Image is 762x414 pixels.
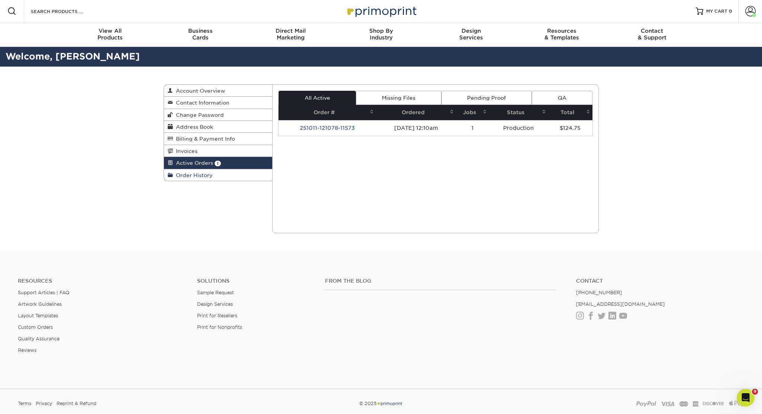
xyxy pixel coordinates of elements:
[279,120,376,136] td: 251011-121078-11573
[532,91,592,105] a: QA
[548,105,592,120] th: Total
[173,148,197,154] span: Invoices
[164,169,273,181] a: Order History
[155,28,245,41] div: Cards
[18,347,36,353] a: Reviews
[489,120,548,136] td: Production
[344,3,418,19] img: Primoprint
[164,145,273,157] a: Invoices
[517,23,607,47] a: Resources& Templates
[164,109,273,121] a: Change Password
[607,28,697,41] div: & Support
[258,398,504,409] div: © 2025
[164,85,273,97] a: Account Overview
[426,28,517,34] span: Design
[18,290,70,295] a: Support Articles | FAQ
[173,88,225,94] span: Account Overview
[164,133,273,145] a: Billing & Payment Info
[517,28,607,34] span: Resources
[607,28,697,34] span: Contact
[18,278,186,284] h4: Resources
[173,112,224,118] span: Change Password
[173,160,213,166] span: Active Orders
[65,28,155,41] div: Products
[325,278,556,284] h4: From the Blog
[30,7,103,16] input: SEARCH PRODUCTS.....
[18,324,53,330] a: Custom Orders
[173,124,213,130] span: Address Book
[576,290,622,295] a: [PHONE_NUMBER]
[489,105,548,120] th: Status
[706,8,727,15] span: MY CART
[65,28,155,34] span: View All
[245,28,336,41] div: Marketing
[336,23,426,47] a: Shop ByIndustry
[356,91,441,105] a: Missing Files
[729,9,732,14] span: 0
[197,301,233,307] a: Design Services
[576,278,744,284] a: Contact
[426,28,517,41] div: Services
[164,97,273,109] a: Contact Information
[376,105,456,120] th: Ordered
[548,120,592,136] td: $124.75
[197,290,234,295] a: Sample Request
[65,23,155,47] a: View AllProducts
[245,23,336,47] a: Direct MailMarketing
[752,389,758,395] span: 9
[197,324,242,330] a: Print for Nonprofits
[737,389,755,407] iframe: Intercom live chat
[336,28,426,34] span: Shop By
[336,28,426,41] div: Industry
[18,313,58,318] a: Layout Templates
[441,91,532,105] a: Pending Proof
[173,100,229,106] span: Contact Information
[197,278,314,284] h4: Solutions
[197,313,237,318] a: Print for Resellers
[279,105,376,120] th: Order #
[576,301,665,307] a: [EMAIL_ADDRESS][DOMAIN_NAME]
[164,157,273,169] a: Active Orders 1
[245,28,336,34] span: Direct Mail
[173,172,213,178] span: Order History
[155,28,245,34] span: Business
[155,23,245,47] a: BusinessCards
[173,136,235,142] span: Billing & Payment Info
[376,120,456,136] td: [DATE] 12:10am
[164,121,273,133] a: Address Book
[215,161,221,166] span: 1
[57,398,96,409] a: Reprint & Refund
[18,301,62,307] a: Artwork Guidelines
[607,23,697,47] a: Contact& Support
[426,23,517,47] a: DesignServices
[18,336,60,341] a: Quality Assurance
[279,91,356,105] a: All Active
[456,105,489,120] th: Jobs
[456,120,489,136] td: 1
[377,401,403,406] img: Primoprint
[517,28,607,41] div: & Templates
